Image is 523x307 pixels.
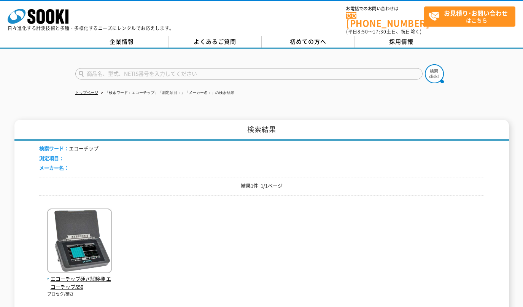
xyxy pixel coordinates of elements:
[75,36,169,48] a: 企業情報
[444,8,508,17] strong: お見積り･お問い合わせ
[47,267,112,291] a: エコーチップ硬さ試験機 エコーチップ550
[373,28,386,35] span: 17:30
[47,208,112,275] img: エコーチップ550
[424,6,515,27] a: お見積り･お問い合わせはこちら
[47,275,112,291] span: エコーチップ硬さ試験機 エコーチップ550
[39,154,64,162] span: 測定項目：
[39,145,69,152] span: 検索ワード：
[358,28,368,35] span: 8:50
[47,291,112,297] p: プロセク/硬さ
[39,182,484,190] p: 結果1件 1/1ページ
[99,89,234,97] li: 「検索ワード：エコーチップ」「測定項目：」「メーカー名：」の検索結果
[169,36,262,48] a: よくあるご質問
[290,37,326,46] span: 初めての方へ
[425,64,444,83] img: btn_search.png
[75,68,423,80] input: 商品名、型式、NETIS番号を入力してください
[346,6,424,11] span: お電話でのお問い合わせは
[346,12,424,27] a: [PHONE_NUMBER]
[14,120,509,141] h1: 検索結果
[428,7,515,26] span: はこちら
[262,36,355,48] a: 初めての方へ
[39,164,69,171] span: メーカー名：
[346,28,421,35] span: (平日 ～ 土日、祝日除く)
[355,36,448,48] a: 採用情報
[39,145,99,153] li: エコーチップ
[75,91,98,95] a: トップページ
[8,26,174,30] p: 日々進化する計測技術と多種・多様化するニーズにレンタルでお応えします。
